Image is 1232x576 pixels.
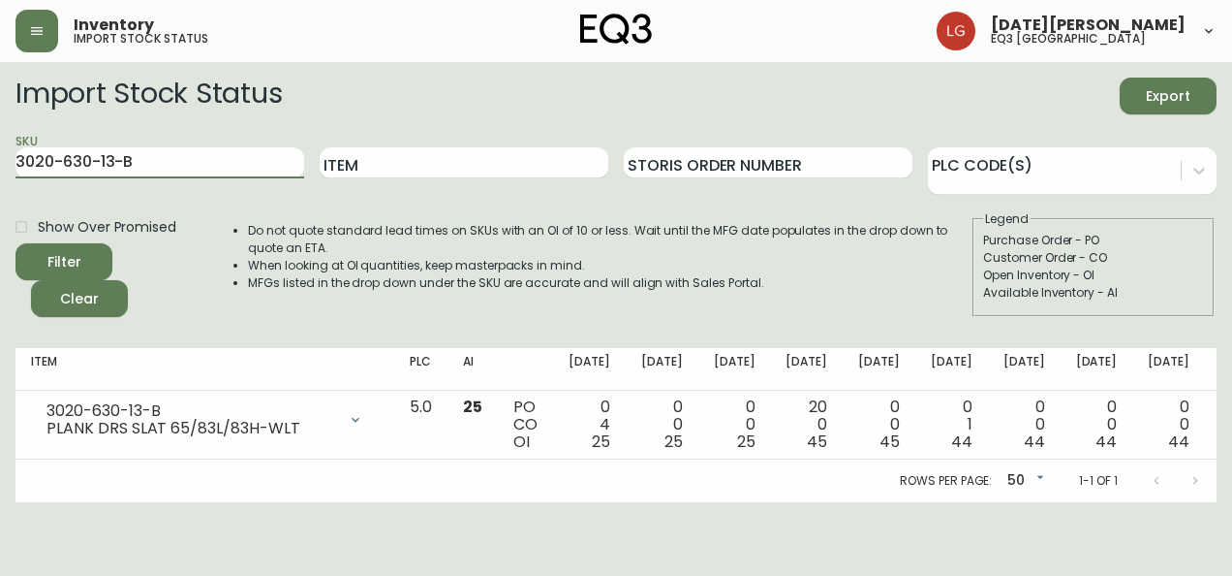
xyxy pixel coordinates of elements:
span: 25 [463,396,482,418]
div: 50 [1000,465,1048,497]
th: AI [447,348,498,391]
p: Rows per page: [900,472,992,490]
li: Do not quote standard lead times on SKUs with an OI of 10 or less. Wait until the MFG date popula... [248,222,970,257]
th: [DATE] [843,348,915,391]
div: Open Inventory - OI [983,267,1204,284]
div: 3020-630-13-BPLANK DRS SLAT 65/83L/83H-WLT [31,399,379,441]
th: [DATE] [698,348,771,391]
span: 44 [1024,431,1045,453]
div: Purchase Order - PO [983,232,1204,249]
th: [DATE] [988,348,1061,391]
span: Clear [46,287,112,311]
th: [DATE] [553,348,626,391]
div: PLANK DRS SLAT 65/83L/83H-WLT [46,420,336,437]
div: Customer Order - CO [983,249,1204,267]
p: 1-1 of 1 [1079,472,1118,490]
div: 0 0 [1076,399,1118,451]
div: 0 0 [1003,399,1045,451]
th: [DATE] [626,348,698,391]
div: 0 4 [569,399,610,451]
div: 0 1 [931,399,972,451]
div: 0 0 [858,399,900,451]
h2: Import Stock Status [15,78,282,114]
h5: import stock status [74,33,208,45]
h5: eq3 [GEOGRAPHIC_DATA] [991,33,1146,45]
div: 0 0 [714,399,755,451]
span: 44 [1168,431,1189,453]
div: 0 0 [641,399,683,451]
th: Item [15,348,394,391]
span: Show Over Promised [38,217,176,238]
li: MFGs listed in the drop down under the SKU are accurate and will align with Sales Portal. [248,274,970,292]
th: [DATE] [915,348,988,391]
div: 0 0 [1148,399,1189,451]
li: When looking at OI quantities, keep masterpacks in mind. [248,257,970,274]
span: 44 [1095,431,1117,453]
button: Export [1120,78,1217,114]
span: 25 [592,431,610,453]
span: OI [513,431,530,453]
legend: Legend [983,210,1031,228]
td: 5.0 [394,391,447,460]
div: 20 0 [785,399,827,451]
button: Clear [31,280,128,317]
div: PO CO [513,399,538,451]
th: [DATE] [770,348,843,391]
div: Filter [47,250,81,274]
th: [DATE] [1061,348,1133,391]
span: Export [1135,84,1201,109]
button: Filter [15,243,112,280]
span: Inventory [74,17,154,33]
img: 2638f148bab13be18035375ceda1d187 [937,12,975,50]
span: [DATE][PERSON_NAME] [991,17,1186,33]
div: 3020-630-13-B [46,402,336,420]
span: 45 [879,431,900,453]
span: 44 [951,431,972,453]
span: 45 [807,431,827,453]
img: logo [580,14,652,45]
th: [DATE] [1132,348,1205,391]
div: Available Inventory - AI [983,284,1204,302]
th: PLC [394,348,447,391]
span: 25 [664,431,683,453]
span: 25 [737,431,755,453]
